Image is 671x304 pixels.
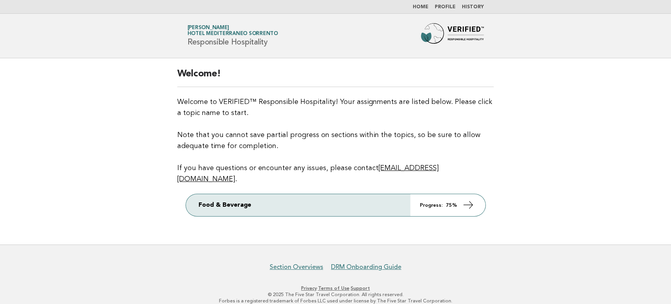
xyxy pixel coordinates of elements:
[318,285,349,291] a: Terms of Use
[420,203,443,208] em: Progress:
[413,5,428,9] a: Home
[188,26,278,46] h1: Responsible Hospitality
[435,5,456,9] a: Profile
[270,263,323,271] a: Section Overviews
[351,285,370,291] a: Support
[331,263,401,271] a: DRM Onboarding Guide
[186,194,485,216] a: Food & Beverage Progress: 75%
[95,291,576,298] p: © 2025 The Five Star Travel Corporation. All rights reserved.
[188,25,278,36] a: [PERSON_NAME]Hotel Mediterraneo Sorrento
[301,285,317,291] a: Privacy
[421,23,484,48] img: Forbes Travel Guide
[95,298,576,304] p: Forbes is a registered trademark of Forbes LLC used under license by The Five Star Travel Corpora...
[95,285,576,291] p: · ·
[177,96,494,185] p: Welcome to VERIFIED™ Responsible Hospitality! Your assignments are listed below. Please click a t...
[188,32,278,37] span: Hotel Mediterraneo Sorrento
[177,68,494,87] h2: Welcome!
[446,203,457,208] strong: 75%
[462,5,484,9] a: History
